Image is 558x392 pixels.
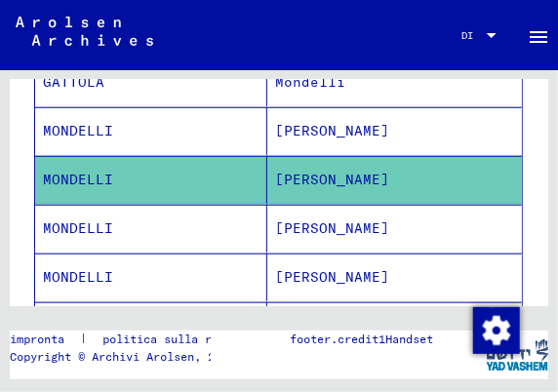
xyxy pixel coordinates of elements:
[43,268,113,286] font: MONDELLI
[10,331,80,348] a: impronta
[527,25,550,49] mat-icon: Side nav toggle icon
[461,29,473,42] font: DI
[10,332,64,346] font: impronta
[43,171,113,188] font: MONDELLI
[473,307,520,354] img: Modifica consenso
[290,332,433,346] font: footer.credit1Handset
[80,332,87,345] font: |
[482,331,555,379] img: yv_logo.png
[102,332,287,346] font: politica sulla riservatezza
[275,268,389,286] font: [PERSON_NAME]
[275,122,389,139] font: [PERSON_NAME]
[43,73,104,91] font: GATTOLA
[16,17,153,46] img: Arolsen_neg.svg
[275,73,345,91] font: Mondelli
[519,16,558,55] button: Attiva/disattiva navigazione laterale
[43,122,113,139] font: MONDELLI
[10,349,235,364] font: Copyright © Archivi Arolsen, 2021
[275,171,389,188] font: [PERSON_NAME]
[87,331,310,348] a: politica sulla riservatezza
[275,219,389,237] font: [PERSON_NAME]
[43,219,113,237] font: MONDELLI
